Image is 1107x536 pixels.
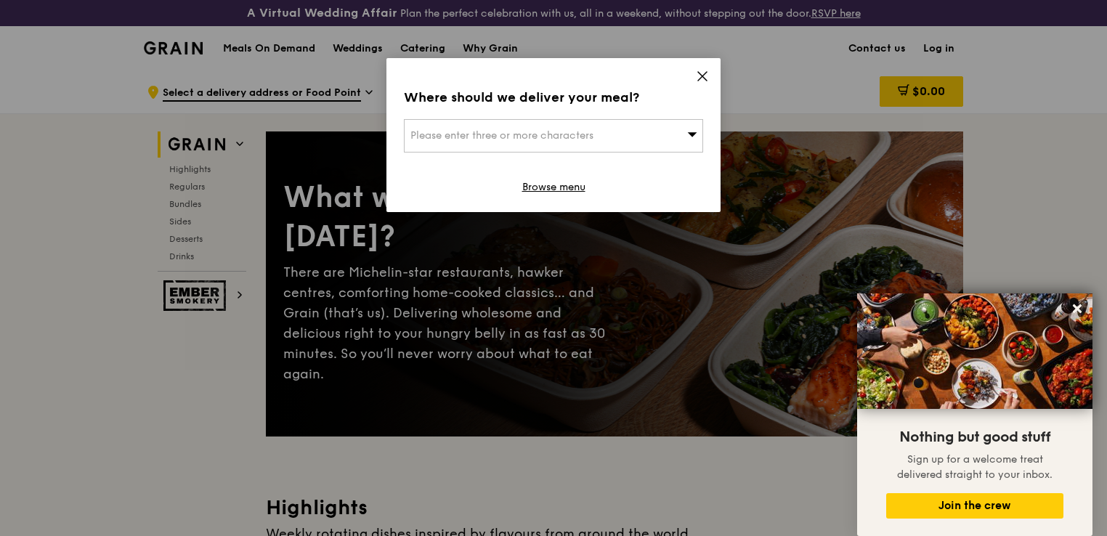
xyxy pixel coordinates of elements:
button: Close [1066,297,1089,320]
a: Browse menu [522,180,585,195]
div: Where should we deliver your meal? [404,87,703,107]
span: Sign up for a welcome treat delivered straight to your inbox. [897,453,1053,481]
button: Join the crew [886,493,1063,519]
span: Nothing but good stuff [899,429,1050,446]
span: Please enter three or more characters [410,129,593,142]
img: DSC07876-Edit02-Large.jpeg [857,293,1092,409]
